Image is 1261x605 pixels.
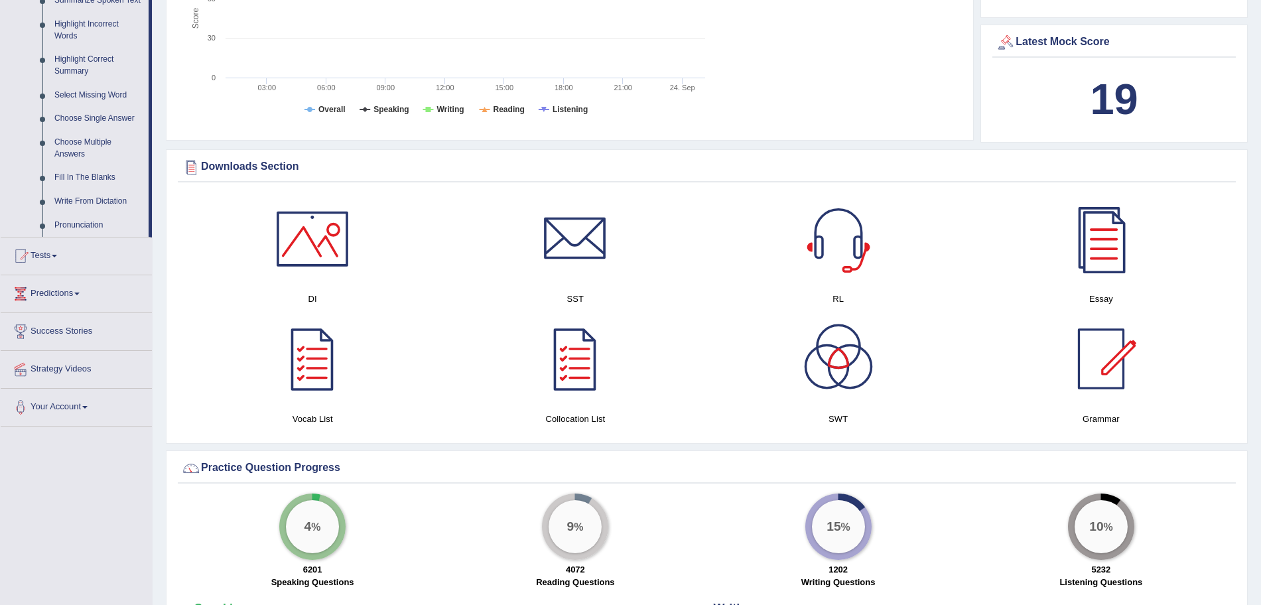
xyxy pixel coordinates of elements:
[827,519,840,533] big: 15
[48,13,149,48] a: Highlight Incorrect Words
[714,292,963,306] h4: RL
[553,105,588,114] tspan: Listening
[188,412,437,426] h4: Vocab List
[1091,565,1110,574] strong: 5232
[494,105,525,114] tspan: Reading
[801,576,876,588] label: Writing Questions
[436,84,454,92] text: 12:00
[1,313,152,346] a: Success Stories
[304,519,312,533] big: 4
[1,237,152,271] a: Tests
[555,84,573,92] text: 18:00
[976,412,1226,426] h4: Grammar
[317,84,336,92] text: 06:00
[258,84,277,92] text: 03:00
[450,412,700,426] h4: Collocation List
[566,565,585,574] strong: 4072
[181,157,1232,177] div: Downloads Section
[318,105,346,114] tspan: Overall
[670,84,695,92] tspan: 24. Sep
[188,292,437,306] h4: DI
[377,84,395,92] text: 09:00
[1090,75,1138,123] b: 19
[1075,500,1128,553] div: %
[48,190,149,214] a: Write From Dictation
[303,565,322,574] strong: 6201
[614,84,632,92] text: 21:00
[181,458,1232,478] div: Practice Question Progress
[829,565,848,574] strong: 1202
[48,214,149,237] a: Pronunciation
[1,389,152,422] a: Your Account
[495,84,513,92] text: 15:00
[48,131,149,166] a: Choose Multiple Answers
[1059,576,1142,588] label: Listening Questions
[373,105,409,114] tspan: Speaking
[48,84,149,107] a: Select Missing Word
[48,48,149,83] a: Highlight Correct Summary
[191,8,200,29] tspan: Score
[48,166,149,190] a: Fill In The Blanks
[1089,519,1103,533] big: 10
[286,500,339,553] div: %
[436,105,464,114] tspan: Writing
[996,33,1232,52] div: Latest Mock Score
[212,74,216,82] text: 0
[567,519,574,533] big: 9
[450,292,700,306] h4: SST
[549,500,602,553] div: %
[976,292,1226,306] h4: Essay
[536,576,614,588] label: Reading Questions
[48,107,149,131] a: Choose Single Answer
[1,351,152,384] a: Strategy Videos
[208,34,216,42] text: 30
[714,412,963,426] h4: SWT
[812,500,865,553] div: %
[1,275,152,308] a: Predictions
[271,576,354,588] label: Speaking Questions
